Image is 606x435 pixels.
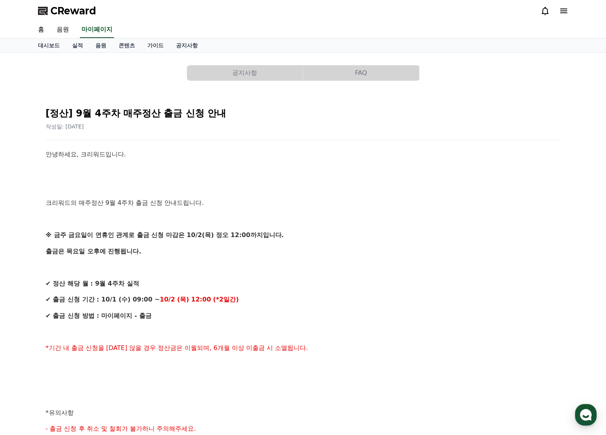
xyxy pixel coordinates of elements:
[46,425,196,432] span: - 출금 신청 후 취소 및 철회가 불가하니 주의해주세요.
[46,280,139,287] strong: ✔ 정산 해당 월 : 9월 4주차 실적
[38,5,96,17] a: CReward
[213,296,239,303] strong: (*2일간)
[46,123,84,130] span: 작성일: [DATE]
[46,248,142,255] strong: 출금은 목요일 오후에 진행됩니다.
[112,38,141,52] a: 콘텐츠
[141,38,170,52] a: 가이드
[303,65,419,81] button: FAQ
[50,5,96,17] span: CReward
[46,344,308,352] span: *기간 내 출금 신청을 [DATE] 않을 경우 정산금은 이월되며, 6개월 이상 미출금 시 소멸됩니다.
[303,65,420,81] a: FAQ
[46,149,561,159] p: 안녕하세요, 크리워드입니다.
[89,38,112,52] a: 음원
[80,22,114,38] a: 마이페이지
[46,107,561,120] h2: [정산] 9월 4주차 매주정산 출금 신청 안내
[46,409,74,416] span: *유의사항
[32,22,50,38] a: 홈
[170,38,204,52] a: 공지사항
[32,38,66,52] a: 대시보드
[46,296,160,303] strong: ✔ 출금 신청 기간 : 10/1 (수) 09:00 ~
[160,296,211,303] strong: 10/2 (목) 12:00
[46,312,152,319] strong: ✔ 출금 신청 방법 : 마이페이지 - 출금
[187,65,303,81] button: 공지사항
[46,231,284,239] strong: ※ 금주 금요일이 연휴인 관계로 출금 신청 마감은 10/2(목) 정오 12:00까지입니다.
[50,22,75,38] a: 음원
[46,198,561,208] p: 크리워드의 매주정산 9월 4주차 출금 신청 안내드립니다.
[66,38,89,52] a: 실적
